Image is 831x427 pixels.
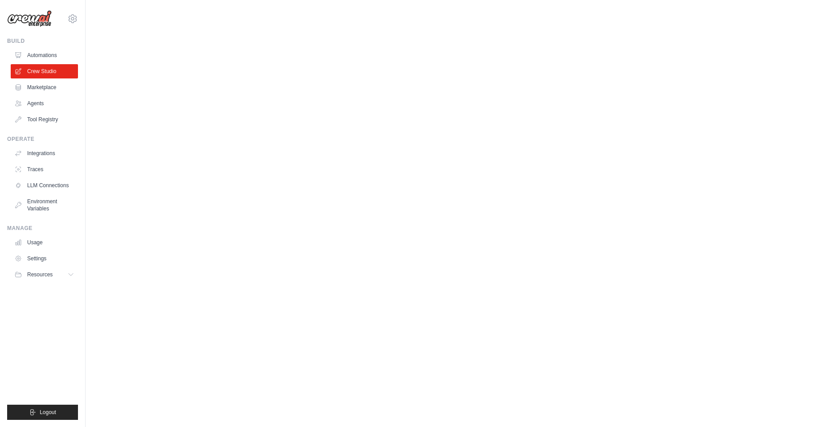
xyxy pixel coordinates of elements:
img: Logo [7,10,52,27]
a: Environment Variables [11,194,78,216]
div: Operate [7,135,78,143]
a: Traces [11,162,78,177]
a: LLM Connections [11,178,78,193]
a: Integrations [11,146,78,160]
a: Settings [11,251,78,266]
button: Logout [7,405,78,420]
a: Tool Registry [11,112,78,127]
span: Resources [27,271,53,278]
a: Automations [11,48,78,62]
div: Manage [7,225,78,232]
div: Build [7,37,78,45]
a: Marketplace [11,80,78,94]
a: Usage [11,235,78,250]
button: Resources [11,267,78,282]
span: Logout [40,409,56,416]
a: Agents [11,96,78,111]
a: Crew Studio [11,64,78,78]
